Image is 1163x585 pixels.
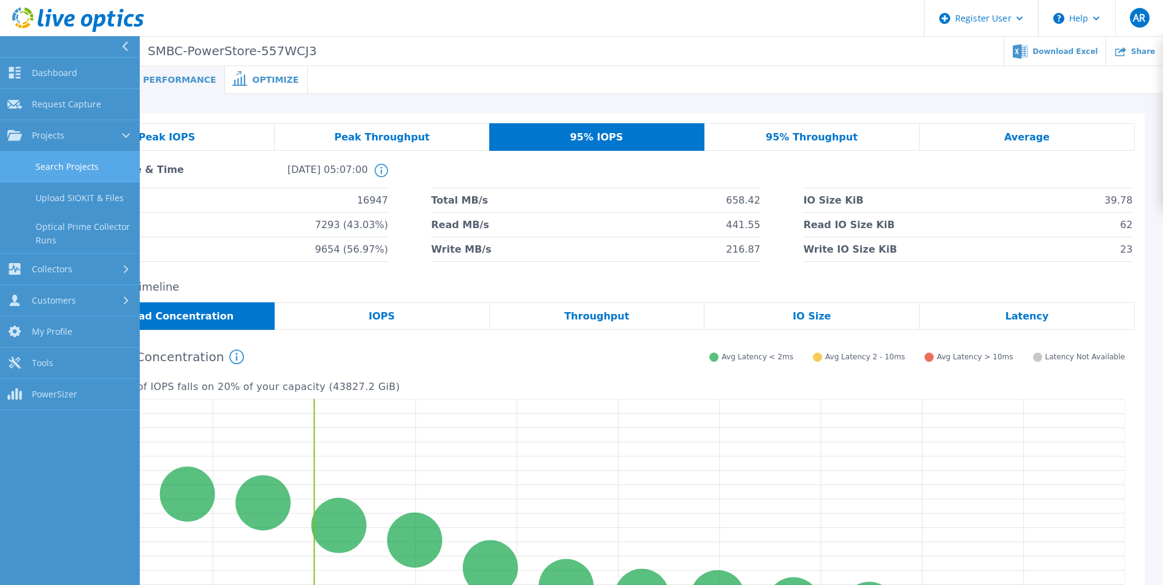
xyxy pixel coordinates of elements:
span: Write IO Size KiB [803,237,897,261]
span: 9654 (56.97%) [315,237,388,261]
span: Latency Not Available [1045,353,1125,362]
span: Average [1004,132,1050,142]
span: Share [1131,48,1155,55]
span: Dashboard [32,67,77,78]
span: 16947 [357,188,388,212]
p: 56 % of IOPS falls on 20 % of your capacity ( 43827.2 GiB ) [112,381,1125,392]
span: Avg Latency > 10ms [937,353,1013,362]
span: SMBC-PowerStore-557WCJ3 [139,44,316,58]
span: 7293 (43.03%) [315,213,388,237]
span: 95% Throughput [766,132,858,142]
span: My Profile [32,326,72,337]
span: Read IO Size KiB [803,213,894,237]
span: Request Capture [32,99,101,110]
span: Throughput [564,312,629,321]
span: Avg Latency < 2ms [722,353,793,362]
span: Write MB/s [431,237,491,261]
span: 658.42 [726,188,760,212]
span: Tools [32,357,53,369]
span: 95% IOPS [570,132,623,142]
span: Projects [32,130,64,141]
span: Read MB/s [431,213,489,237]
span: Latency [1005,312,1049,321]
span: Peak IOPS [139,132,195,142]
p: PowerStore [59,44,317,58]
span: [DATE] 05:07:00 [213,164,368,188]
span: Optimize [252,75,299,84]
span: 216.87 [726,237,760,261]
span: Customers [32,295,76,306]
span: Download Excel [1032,48,1097,55]
span: 441.55 [726,213,760,237]
span: PowerSizer [32,389,77,400]
span: Avg Latency 2 - 10ms [825,353,905,362]
span: Workload Concentration [100,312,234,321]
h2: Performance Timeline [59,281,1135,294]
span: Peak Throughput [334,132,430,142]
span: IO Size [793,312,831,321]
span: 39.78 [1105,188,1133,212]
span: Performance [143,75,216,84]
h4: Workload Concentration [74,350,244,364]
span: IOPS [368,312,395,321]
span: 62 [1120,213,1132,237]
span: Collectors [32,264,72,275]
span: IO Size KiB [803,188,863,212]
span: 23 [1120,237,1132,261]
span: Total MB/s [431,188,488,212]
span: AR [1133,13,1145,23]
